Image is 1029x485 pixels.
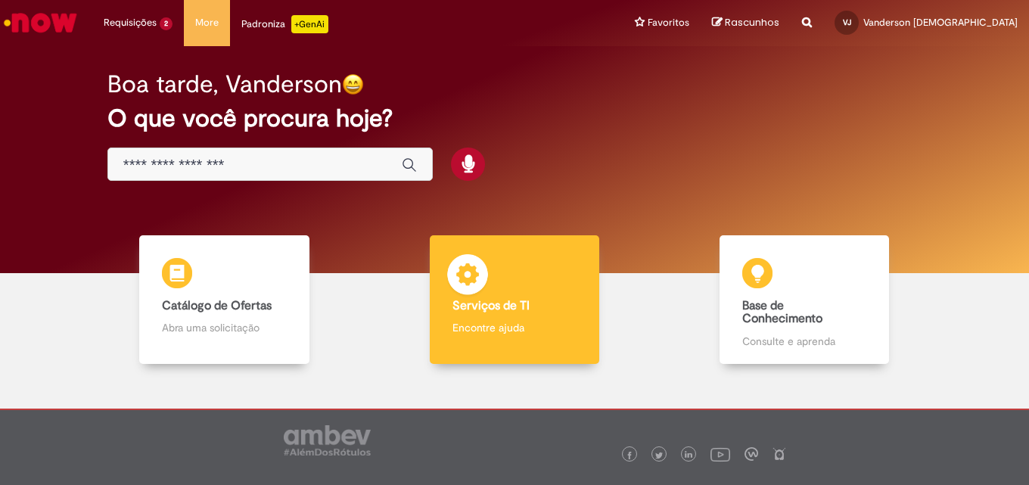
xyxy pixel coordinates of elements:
[725,15,779,30] span: Rascunhos
[452,320,577,335] p: Encontre ajuda
[107,71,342,98] h2: Boa tarde, Vanderson
[241,15,328,33] div: Padroniza
[104,15,157,30] span: Requisições
[107,105,922,132] h2: O que você procura hoje?
[660,235,950,364] a: Base de Conhecimento Consulte e aprenda
[626,452,633,459] img: logo_footer_facebook.png
[291,15,328,33] p: +GenAi
[369,235,659,364] a: Serviços de TI Encontre ajuda
[195,15,219,30] span: More
[712,16,779,30] a: Rascunhos
[863,16,1018,29] span: Vanderson [DEMOGRAPHIC_DATA]
[685,451,692,460] img: logo_footer_linkedin.png
[162,298,272,313] b: Catálogo de Ofertas
[79,235,369,364] a: Catálogo de Ofertas Abra uma solicitação
[2,8,79,38] img: ServiceNow
[655,452,663,459] img: logo_footer_twitter.png
[742,298,822,327] b: Base de Conhecimento
[160,17,173,30] span: 2
[342,73,364,95] img: happy-face.png
[843,17,851,27] span: VJ
[648,15,689,30] span: Favoritos
[452,298,530,313] b: Serviços de TI
[742,334,866,349] p: Consulte e aprenda
[773,447,786,461] img: logo_footer_naosei.png
[284,425,371,455] img: logo_footer_ambev_rotulo_gray.png
[745,447,758,461] img: logo_footer_workplace.png
[710,444,730,464] img: logo_footer_youtube.png
[162,320,286,335] p: Abra uma solicitação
